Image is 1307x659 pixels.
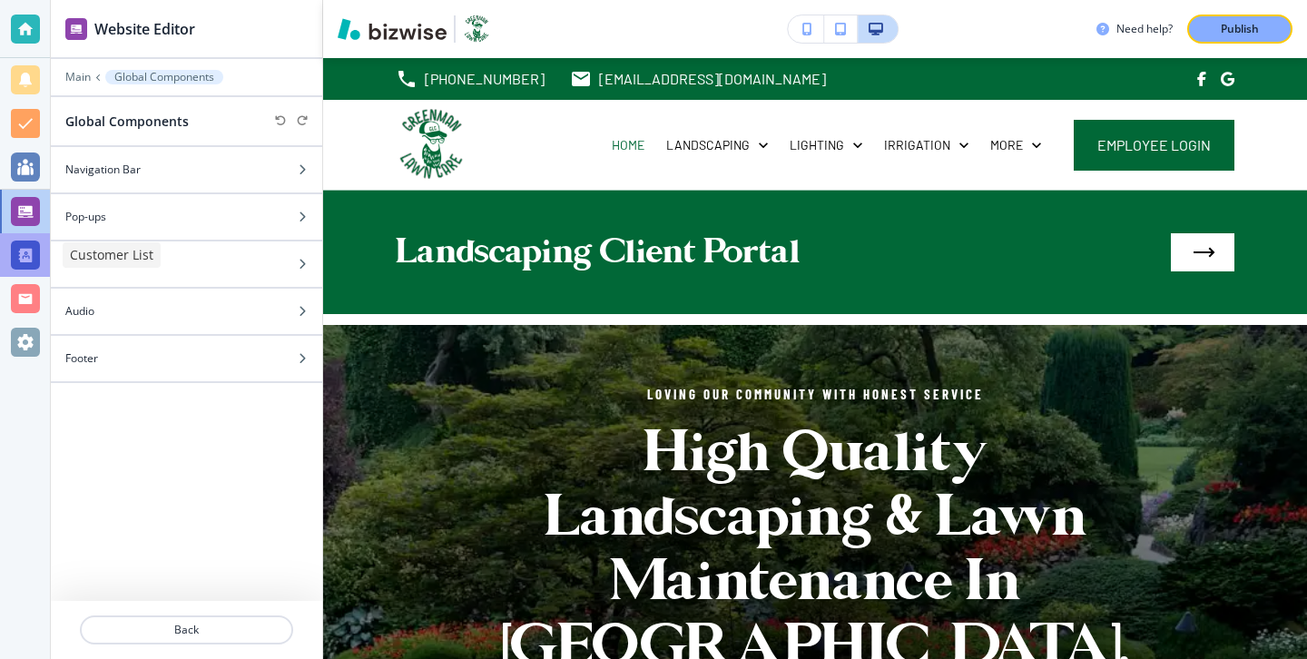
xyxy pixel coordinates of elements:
[65,350,98,367] h4: Footer
[338,18,447,40] img: Bizwise Logo
[51,336,322,381] div: Footer
[666,136,750,154] p: LANDSCAPING
[599,65,826,93] p: [EMAIL_ADDRESS][DOMAIN_NAME]
[65,18,87,40] img: editor icon
[990,136,1023,154] p: More
[1187,15,1292,44] button: Publish
[105,70,223,84] button: Global Components
[51,147,322,192] div: Navigation Bar
[570,65,826,93] a: [EMAIL_ADDRESS][DOMAIN_NAME]
[70,246,153,264] p: Customer List
[396,107,467,183] img: Greenman Lawn Care
[65,162,141,178] h4: Navigation Bar
[496,383,1135,405] p: Loving our community with honest service
[1097,134,1211,156] span: Employee Login
[884,136,950,154] p: IRRIGATION
[94,18,195,40] h2: Website Editor
[425,65,545,93] p: [PHONE_NUMBER]
[65,112,189,131] h2: Global Components
[396,65,545,93] a: [PHONE_NUMBER]
[1221,21,1259,37] p: Publish
[1116,21,1173,37] h3: Need help?
[51,194,322,240] div: Pop-ups
[114,71,214,84] p: Global Components
[65,209,106,225] h4: Pop-ups
[612,136,644,154] p: HOME
[396,231,800,276] span: Landscaping Client Portal
[51,289,322,334] div: Audio
[51,241,322,287] div: Social Icons
[80,615,293,644] button: Back
[82,622,291,638] p: Back
[463,15,490,44] img: Your Logo
[65,71,91,84] button: Main
[1074,120,1234,171] button: Employee Login
[65,303,94,320] h4: Audio
[790,136,844,154] p: LIGHTING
